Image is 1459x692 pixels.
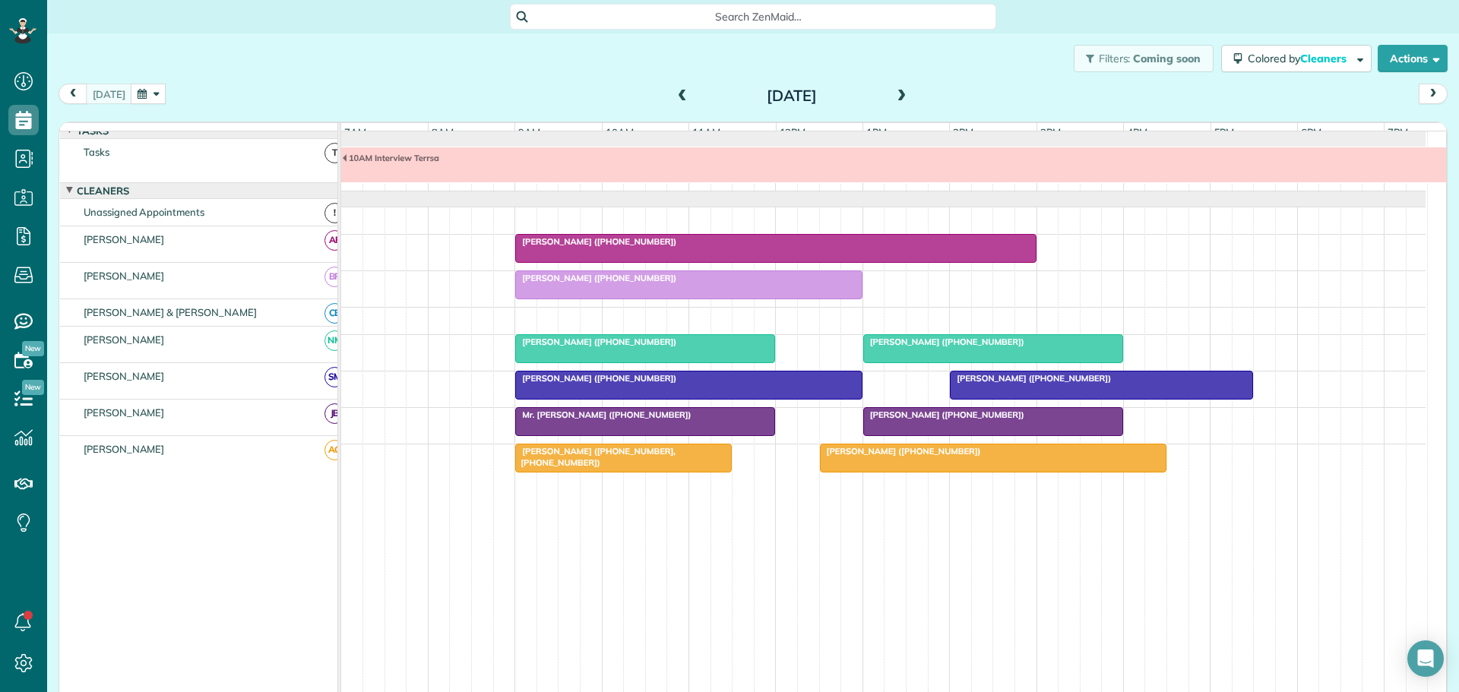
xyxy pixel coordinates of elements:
[341,153,440,163] span: 10AM Interview Terrsa
[1419,84,1448,104] button: next
[949,373,1112,384] span: [PERSON_NAME] ([PHONE_NUMBER])
[1378,45,1448,72] button: Actions
[819,446,982,457] span: [PERSON_NAME] ([PHONE_NUMBER])
[514,446,676,467] span: [PERSON_NAME] ([PHONE_NUMBER], [PHONE_NUMBER])
[81,206,207,218] span: Unassigned Appointments
[81,406,168,419] span: [PERSON_NAME]
[59,84,87,104] button: prev
[81,333,168,346] span: [PERSON_NAME]
[81,233,168,245] span: [PERSON_NAME]
[324,440,345,460] span: AG
[514,337,677,347] span: [PERSON_NAME] ([PHONE_NUMBER])
[341,126,369,138] span: 7am
[324,143,345,163] span: T
[324,230,345,251] span: AF
[324,367,345,387] span: SM
[777,126,809,138] span: 12pm
[1221,45,1372,72] button: Colored byCleaners
[514,236,677,247] span: [PERSON_NAME] ([PHONE_NUMBER])
[514,373,677,384] span: [PERSON_NAME] ([PHONE_NUMBER])
[514,409,692,420] span: Mr. [PERSON_NAME] ([PHONE_NUMBER])
[1300,52,1349,65] span: Cleaners
[1298,126,1324,138] span: 6pm
[1407,640,1444,677] div: Open Intercom Messenger
[1385,126,1411,138] span: 7pm
[324,330,345,351] span: NM
[81,270,168,282] span: [PERSON_NAME]
[1133,52,1201,65] span: Coming soon
[324,203,345,223] span: !
[514,273,677,283] span: [PERSON_NAME] ([PHONE_NUMBER])
[324,403,345,424] span: JB
[697,87,887,104] h2: [DATE]
[689,126,723,138] span: 11am
[515,126,543,138] span: 9am
[324,267,345,287] span: BR
[324,303,345,324] span: CB
[22,380,44,395] span: New
[1124,126,1150,138] span: 4pm
[86,84,132,104] button: [DATE]
[81,370,168,382] span: [PERSON_NAME]
[74,185,132,197] span: Cleaners
[1037,126,1064,138] span: 3pm
[429,126,457,138] span: 8am
[22,341,44,356] span: New
[1099,52,1131,65] span: Filters:
[1211,126,1238,138] span: 5pm
[1248,52,1352,65] span: Colored by
[863,126,890,138] span: 1pm
[603,126,637,138] span: 10am
[81,306,260,318] span: [PERSON_NAME] & [PERSON_NAME]
[862,337,1025,347] span: [PERSON_NAME] ([PHONE_NUMBER])
[862,409,1025,420] span: [PERSON_NAME] ([PHONE_NUMBER])
[81,146,112,158] span: Tasks
[950,126,976,138] span: 2pm
[81,443,168,455] span: [PERSON_NAME]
